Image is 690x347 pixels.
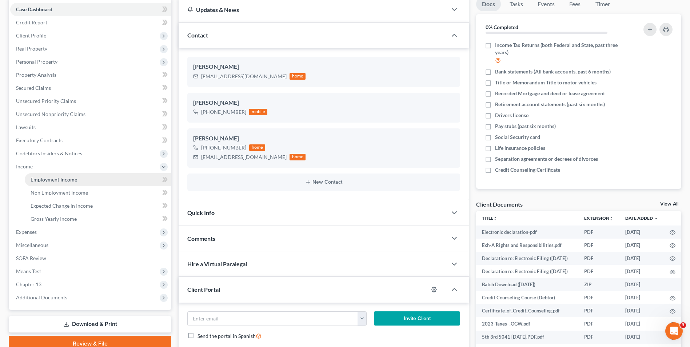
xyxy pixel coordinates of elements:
td: Exh-A Rights and Responsibilities.pdf [476,239,578,252]
td: [DATE] [619,317,664,330]
td: PDF [578,226,619,239]
td: [DATE] [619,252,664,265]
a: SOFA Review [10,252,171,265]
td: [DATE] [619,331,664,344]
span: Employment Income [31,176,77,183]
span: Retirement account statements (past six months) [495,101,605,108]
span: Unsecured Nonpriority Claims [16,111,85,117]
span: Credit Report [16,19,47,25]
span: Personal Property [16,59,57,65]
i: unfold_more [609,216,614,221]
span: Hire a Virtual Paralegal [187,260,247,267]
div: home [290,154,306,160]
iframe: Intercom live chat [665,322,683,340]
a: Titleunfold_more [482,215,498,221]
td: PDF [578,265,619,278]
a: Case Dashboard [10,3,171,16]
span: Property Analysis [16,72,56,78]
td: [DATE] [619,239,664,252]
div: [PHONE_NUMBER] [201,108,246,116]
a: Unsecured Nonpriority Claims [10,108,171,121]
div: [EMAIL_ADDRESS][DOMAIN_NAME] [201,73,287,80]
td: Declaration re: Electronic Filing ([DATE]) [476,265,578,278]
td: Declaration re: Electronic Filing ([DATE]) [476,252,578,265]
div: [PHONE_NUMBER] [201,144,246,151]
span: Client Profile [16,32,46,39]
span: Expenses [16,229,37,235]
button: Invite Client [374,311,460,326]
td: PDF [578,304,619,317]
a: Secured Claims [10,81,171,95]
span: Real Property [16,45,47,52]
td: 2023-Taxes-_OGW.pdf [476,317,578,330]
i: expand_more [654,216,658,221]
a: Credit Report [10,16,171,29]
span: 3 [680,322,686,328]
span: Recorded Mortgage and deed or lease agreement [495,90,605,97]
span: Income Tax Returns (both Federal and State, past three years) [495,41,624,56]
div: home [290,73,306,80]
a: View All [660,202,678,207]
td: PDF [578,291,619,304]
div: [PERSON_NAME] [193,134,454,143]
div: Client Documents [476,200,523,208]
span: Quick Info [187,209,215,216]
td: [DATE] [619,278,664,291]
span: Lawsuits [16,124,36,130]
span: Life insurance policies [495,144,545,152]
td: PDF [578,239,619,252]
a: Extensionunfold_more [584,215,614,221]
a: Employment Income [25,173,171,186]
td: PDF [578,317,619,330]
div: [PERSON_NAME] [193,63,454,71]
span: Gross Yearly Income [31,216,77,222]
span: Social Security card [495,133,540,141]
span: SOFA Review [16,255,46,261]
span: Pay stubs (past six months) [495,123,556,130]
span: Means Test [16,268,41,274]
span: Case Dashboard [16,6,52,12]
span: Expected Change in Income [31,203,93,209]
td: [DATE] [619,226,664,239]
button: New Contact [193,179,454,185]
i: unfold_more [493,216,498,221]
span: Contact [187,32,208,39]
span: Bank statements (All bank accounts, past 6 months) [495,68,611,75]
td: [DATE] [619,265,664,278]
div: mobile [249,109,267,115]
span: Separation agreements or decrees of divorces [495,155,598,163]
td: PDF [578,331,619,344]
td: Credit Counseling Course (Debtor) [476,291,578,304]
span: Non Employment Income [31,190,88,196]
span: Send the portal in Spanish [198,333,256,339]
strong: 0% Completed [486,24,518,30]
span: Executory Contracts [16,137,63,143]
a: Non Employment Income [25,186,171,199]
td: Batch Download ([DATE]) [476,278,578,291]
span: Title or Memorandum Title to motor vehicles [495,79,597,86]
td: Electronic declaration-pdf [476,226,578,239]
span: Income [16,163,33,169]
a: Download & Print [9,316,171,333]
input: Enter email [188,312,358,326]
div: home [249,144,265,151]
a: Expected Change in Income [25,199,171,212]
span: Client Portal [187,286,220,293]
div: Updates & News [187,6,438,13]
span: Comments [187,235,215,242]
a: Property Analysis [10,68,171,81]
span: Codebtors Insiders & Notices [16,150,82,156]
span: Drivers license [495,112,529,119]
div: [EMAIL_ADDRESS][DOMAIN_NAME] [201,153,287,161]
td: Certificate_of_Credit_Counseling.pdf [476,304,578,317]
a: Unsecured Priority Claims [10,95,171,108]
td: [DATE] [619,291,664,304]
td: ZIP [578,278,619,291]
span: Unsecured Priority Claims [16,98,76,104]
span: Chapter 13 [16,281,41,287]
span: Miscellaneous [16,242,48,248]
td: PDF [578,252,619,265]
span: Credit Counseling Certificate [495,166,560,173]
a: Executory Contracts [10,134,171,147]
a: Gross Yearly Income [25,212,171,226]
